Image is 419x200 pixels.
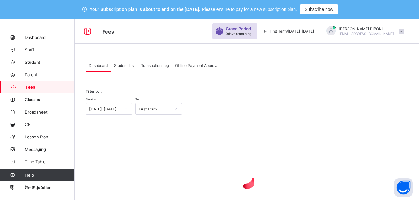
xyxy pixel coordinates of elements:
[141,63,169,68] span: Transaction Log
[25,72,75,77] span: Parent
[26,85,75,90] span: Fees
[86,89,102,94] span: Filter by :
[90,7,200,12] span: Your Subscription plan is about to end on the [DATE].
[25,185,74,190] span: Configuration
[339,26,394,31] span: [PERSON_NAME] DIBONI
[25,173,74,178] span: Help
[25,35,75,40] span: Dashboard
[139,107,171,111] div: First Term
[25,134,75,139] span: Lesson Plan
[25,109,75,114] span: Broadsheet
[86,97,96,101] span: Session
[135,97,142,101] span: Term
[102,29,114,35] span: Fees
[339,32,394,35] span: [EMAIL_ADDRESS][DOMAIN_NAME]
[394,178,413,197] button: Open asap
[175,63,220,68] span: Offline Payment Approval
[114,63,135,68] span: Student List
[25,60,75,65] span: Student
[25,122,75,127] span: CBT
[320,26,407,36] div: YUSUFDIBONI
[25,147,75,152] span: Messaging
[216,27,223,35] img: sticker-purple.71386a28dfed39d6af7621340158ba97.svg
[263,29,314,34] span: session/term information
[89,63,108,68] span: Dashboard
[25,47,75,52] span: Staff
[305,7,333,12] span: Subscribe now
[89,107,121,111] div: [DATE]-[DATE]
[226,32,251,35] span: 0 days remaining
[25,97,75,102] span: Classes
[25,159,75,164] span: Time Table
[202,7,297,12] span: Please ensure to pay for a new subscription plan.
[226,26,251,31] span: Grace Period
